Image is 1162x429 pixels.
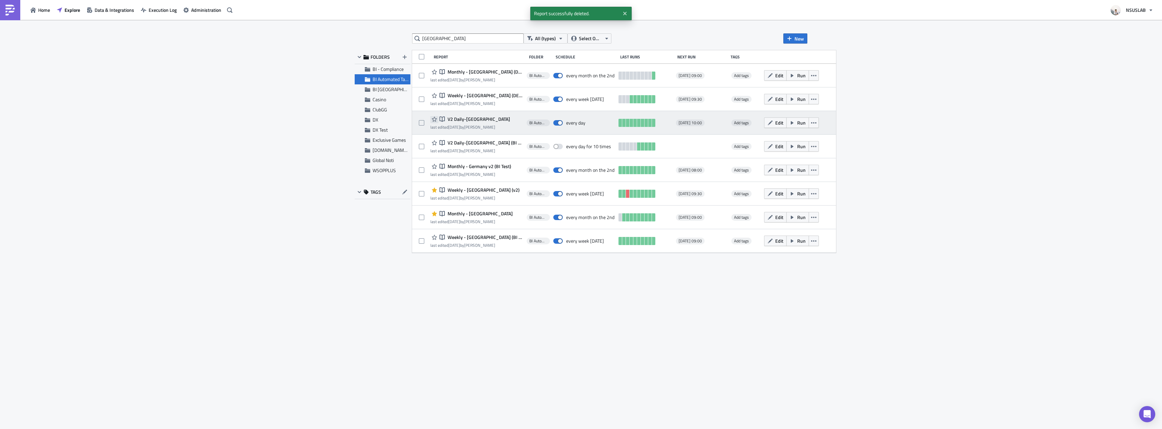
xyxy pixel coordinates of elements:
button: Home [27,5,53,15]
button: Run [786,212,809,222]
button: Run [786,165,809,175]
img: Avatar [1110,4,1121,16]
button: Close [620,8,630,19]
span: BI Automated Tableau Reporting [529,97,547,102]
span: BI Automated Tableau Reporting [529,144,547,149]
span: Add tags [734,96,749,102]
span: Add tags [734,72,749,79]
time: 2025-06-03T14:37:23Z [448,218,460,225]
time: 2025-04-29T17:17:44Z [448,195,460,201]
span: Add tags [731,72,752,79]
button: Administration [180,5,225,15]
span: Edit [775,119,783,126]
span: NSUSLAB [1126,6,1146,14]
img: PushMetrics [5,5,16,16]
span: BI - Compliance [373,65,404,73]
span: Run [797,119,806,126]
button: All (types) [524,33,567,44]
span: BI Automated Tableau Reporting [529,238,547,244]
div: last edited by [PERSON_NAME] [430,125,510,130]
span: Add tags [734,190,749,197]
span: Report successfully deleted. [530,7,620,20]
div: every month on the 2nd [566,73,614,79]
time: 2025-09-01T08:49:14Z [448,148,460,154]
button: Edit [764,70,787,81]
div: last edited by [PERSON_NAME] [430,172,511,177]
div: Next Run [677,54,727,59]
span: BI Automated Tableau Reporting [529,167,547,173]
button: Explore [53,5,83,15]
span: V2 Daily-Germany [446,116,510,122]
span: Global Noti [373,157,394,164]
button: Edit [764,236,787,246]
span: TAGS [371,189,381,195]
span: Edit [775,72,783,79]
span: DX [373,116,378,123]
button: Run [786,188,809,199]
div: Open Intercom Messenger [1139,406,1155,422]
div: Folder [529,54,552,59]
span: [DATE] 08:00 [679,167,702,173]
span: Run [797,143,806,150]
div: last edited by [PERSON_NAME] [430,195,520,200]
span: FOLDERS [371,54,390,60]
div: every month on the 2nd [566,214,614,220]
time: 2025-04-29T16:47:19Z [448,242,460,248]
div: every week on Monday [566,238,604,244]
span: Add tags [731,143,752,150]
span: Run [797,214,806,221]
button: Execution Log [137,5,180,15]
button: Edit [764,165,787,175]
button: Select Owner [567,33,611,44]
div: last edited by [PERSON_NAME] [430,219,513,224]
span: Add tags [734,214,749,220]
span: BI Automated Tableau Reporting [529,73,547,78]
span: [DATE] 09:00 [679,73,702,78]
span: All (types) [535,35,556,42]
button: Run [786,70,809,81]
span: Add tags [731,167,752,173]
button: Run [786,141,809,152]
button: NSUSLAB [1107,3,1157,18]
span: Add tags [734,143,749,150]
span: Run [797,237,806,244]
span: Add tags [731,238,752,244]
div: last edited by [PERSON_NAME] [430,77,523,82]
time: 2025-08-06T20:59:05Z [448,100,460,107]
span: Run [797,190,806,197]
span: Explore [65,6,80,14]
div: every month on the 2nd [566,167,614,173]
span: Add tags [731,96,752,103]
div: every day for 10 times [566,143,611,150]
time: 2025-09-02T18:27:16Z [448,124,460,130]
span: WSOPPLUS [373,167,396,174]
span: BI Automated Tableau Reporting [373,76,436,83]
button: Run [786,94,809,104]
button: Data & Integrations [83,5,137,15]
span: GGPOKER.CA Noti [373,146,418,154]
span: Edit [775,96,783,103]
span: Add tags [731,214,752,221]
span: Casino [373,96,386,103]
span: BI Automated Tableau Reporting [529,191,547,196]
span: Weekly - Germany (BI Test) [446,234,523,240]
span: Run [797,166,806,173]
div: last edited by [PERSON_NAME] [430,148,523,153]
div: every day [566,120,585,126]
span: Run [797,96,806,103]
span: DX Test [373,126,388,133]
button: Run [786,236,809,246]
span: Edit [775,237,783,244]
button: Edit [764,94,787,104]
span: V2 Daily-Germany (BI Test) [446,140,523,146]
time: 2025-06-03T18:33:58Z [448,171,460,178]
div: last edited by [PERSON_NAME] [430,101,523,106]
span: Add tags [734,167,749,173]
span: [DATE] 09:00 [679,215,702,220]
span: Add tags [731,190,752,197]
span: Add tags [731,119,752,126]
span: [DATE] 09:30 [679,191,702,196]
